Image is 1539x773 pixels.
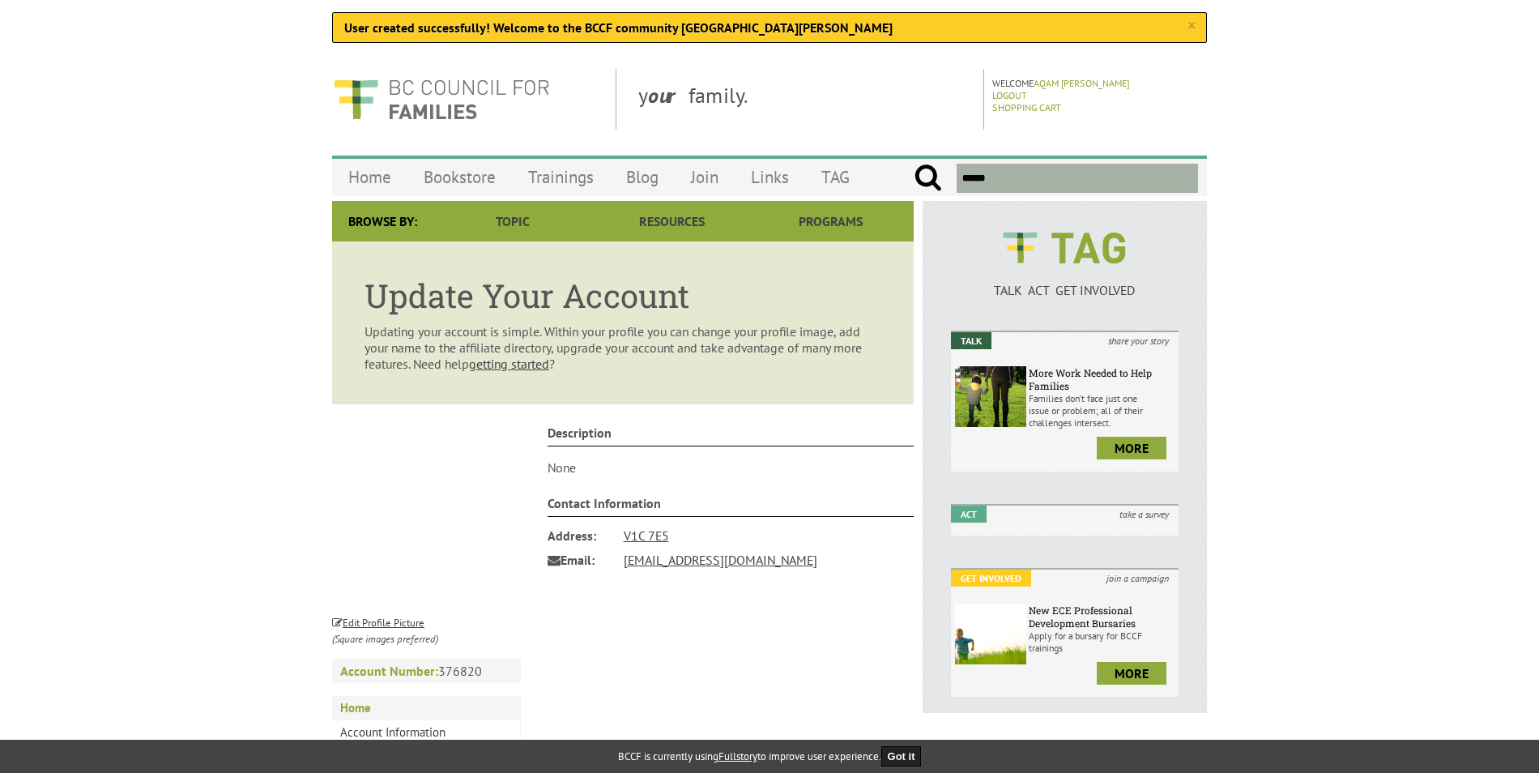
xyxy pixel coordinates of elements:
a: Blog [610,158,675,196]
article: Updating your account is simple. Within your profile you can change your profile image, add your ... [332,241,914,404]
strong: our [648,82,688,109]
a: Home [332,158,407,196]
a: more [1097,662,1166,685]
a: Links [735,158,805,196]
p: 376820 [332,659,521,683]
a: Logout [992,89,1027,101]
a: Bookstore [407,158,512,196]
a: getting started [469,356,549,372]
em: Get Involved [951,570,1031,587]
i: join a campaign [1097,570,1179,587]
a: Resources [592,201,751,241]
h1: Update Your Account [364,274,881,317]
a: Edit Profile Picture [332,613,424,630]
a: Join [675,158,735,196]
p: Families don’t face just one issue or problem; all of their challenges intersect. [1029,392,1174,429]
a: Fullstory [718,750,757,763]
img: BCCF's TAG Logo [991,217,1137,279]
input: Submit [914,164,942,193]
small: Edit Profile Picture [332,616,424,630]
a: TAG [805,158,866,196]
div: Browse By: [332,201,433,241]
h6: More Work Needed to Help Families [1029,366,1174,392]
button: Got it [881,746,922,767]
span: Email [548,548,612,572]
i: share your story [1098,332,1179,349]
a: Programs [752,201,910,241]
p: Welcome [992,77,1202,89]
em: Talk [951,332,991,349]
strong: Account Number: [340,663,438,679]
a: Trainings [512,158,610,196]
h6: New ECE Professional Development Bursaries [1029,604,1174,630]
div: User created successfully! Welcome to the BCCF community [GEOGRAPHIC_DATA][PERSON_NAME] [332,12,1207,43]
a: Topic [433,201,592,241]
div: y family. [625,69,984,130]
img: BC Council for FAMILIES [332,69,551,130]
a: Home [332,696,520,720]
a: [EMAIL_ADDRESS][DOMAIN_NAME] [624,552,817,568]
a: × [1187,18,1195,34]
p: Apply for a bursary for BCCF trainings [1029,630,1174,654]
i: take a survey [1110,506,1179,523]
a: Account Information [332,720,520,745]
p: None [548,459,914,476]
a: Aqam [PERSON_NAME] [1034,77,1130,89]
a: Shopping Cart [992,101,1061,113]
span: Address [548,523,612,548]
a: V1C 7E5 [624,527,669,544]
h4: Contact Information [548,495,914,517]
a: more [1097,437,1166,459]
p: TALK ACT GET INVOLVED [951,282,1179,298]
a: TALK ACT GET INVOLVED [951,266,1179,298]
em: Act [951,506,987,523]
h4: Description [548,425,914,446]
i: (Square images preferred) [332,632,438,646]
